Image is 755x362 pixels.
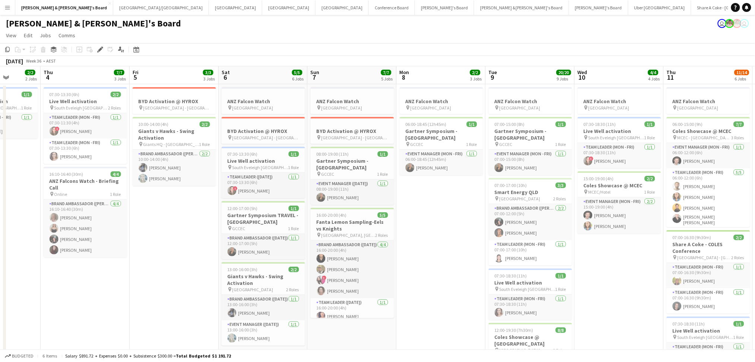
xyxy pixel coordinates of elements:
button: [GEOGRAPHIC_DATA]/[GEOGRAPHIC_DATA] [113,0,209,15]
span: 6 items [41,353,59,359]
button: [PERSON_NAME] & [PERSON_NAME]'s Board [15,0,113,15]
button: Budgeted [4,352,35,360]
button: [PERSON_NAME] & [PERSON_NAME]'s Board [474,0,569,15]
span: Budgeted [12,353,34,359]
app-user-avatar: James Millard [740,19,749,28]
span: Total Budgeted $1 191.72 [176,353,231,359]
app-user-avatar: Arrence Torres [725,19,734,28]
button: [GEOGRAPHIC_DATA] [315,0,369,15]
button: [PERSON_NAME]'s Board [569,0,628,15]
app-user-avatar: James Millard [718,19,727,28]
div: Salary $891.72 + Expenses $0.00 + Subsistence $300.00 = [65,353,231,359]
button: [GEOGRAPHIC_DATA] [262,0,315,15]
button: Uber [GEOGRAPHIC_DATA] [628,0,691,15]
button: Conference Board [369,0,415,15]
app-user-avatar: Arrence Torres [733,19,742,28]
button: [PERSON_NAME]'s Board [415,0,474,15]
button: [GEOGRAPHIC_DATA] [209,0,262,15]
